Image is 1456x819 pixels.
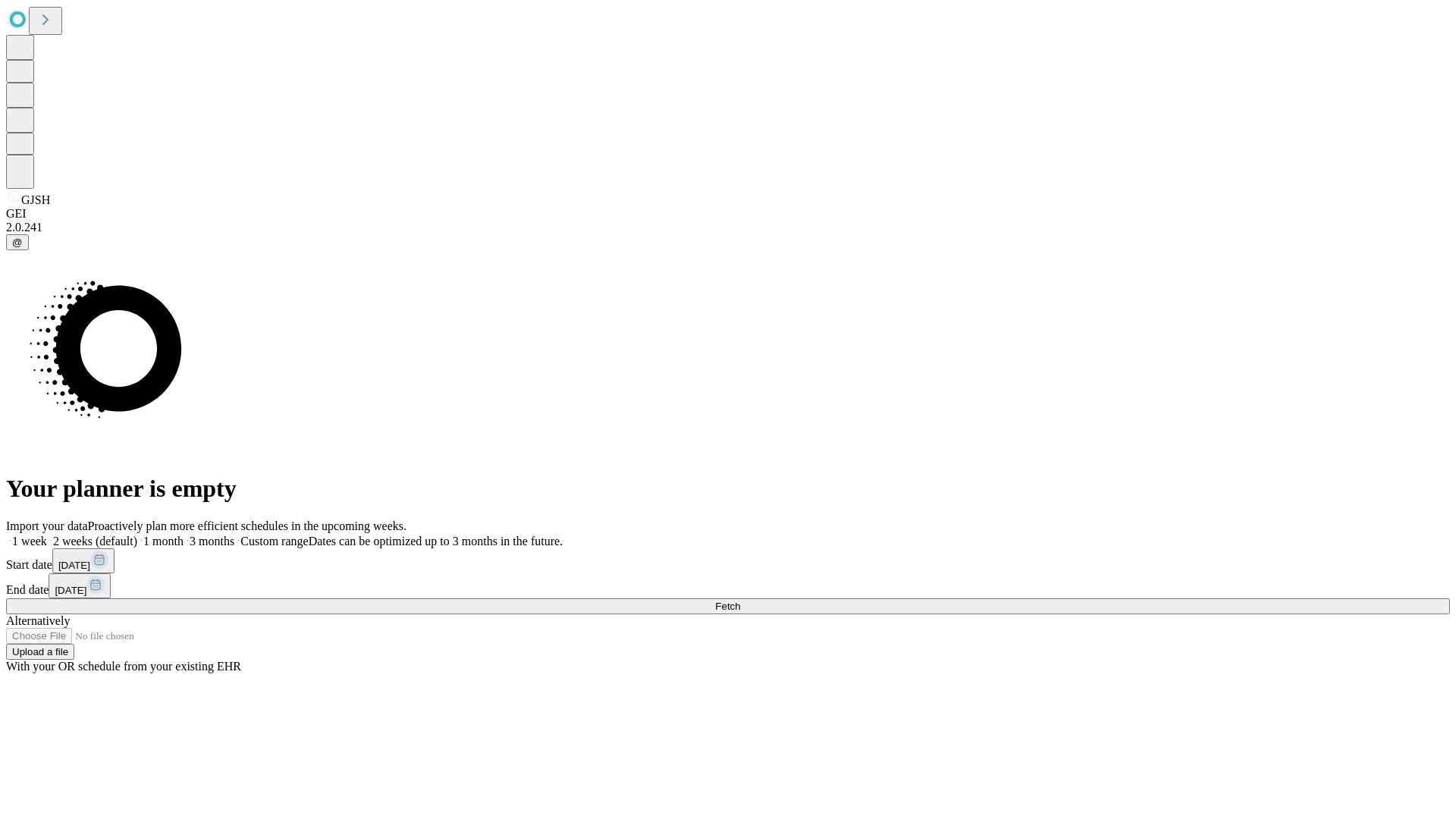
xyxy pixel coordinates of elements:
span: GJSH [21,193,50,206]
span: Import your data [6,519,88,532]
div: 2.0.241 [6,221,1450,234]
span: Dates can be optimized up to 3 months in the future. [309,535,563,548]
button: @ [6,234,29,250]
div: Start date [6,548,1450,573]
span: Custom range [240,535,308,548]
button: Fetch [6,598,1450,614]
span: 1 month [143,535,184,548]
span: 2 weeks (default) [53,535,137,548]
button: [DATE] [49,573,111,598]
span: 3 months [190,535,234,548]
div: End date [6,573,1450,598]
span: Fetch [715,601,740,612]
span: [DATE] [58,560,90,571]
div: GEI [6,207,1450,221]
span: @ [12,237,23,248]
span: With your OR schedule from your existing EHR [6,660,241,673]
span: Proactively plan more efficient schedules in the upcoming weeks. [88,519,406,532]
h1: Your planner is empty [6,475,1450,503]
span: 1 week [12,535,47,548]
button: [DATE] [52,548,115,573]
span: [DATE] [55,585,86,596]
button: Upload a file [6,644,74,660]
span: Alternatively [6,614,70,627]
